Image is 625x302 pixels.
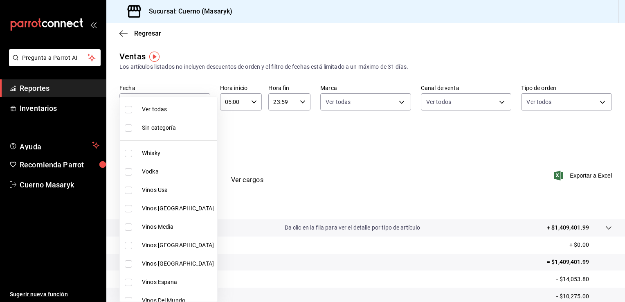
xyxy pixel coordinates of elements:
span: Vinos [GEOGRAPHIC_DATA] [142,259,214,268]
span: Vinos [GEOGRAPHIC_DATA] [142,241,214,250]
span: Ver todas [142,105,214,114]
span: Vinos Espana [142,278,214,286]
span: Vodka [142,167,214,176]
img: Tooltip marker [149,52,160,62]
span: Vinos Media [142,223,214,231]
span: Sin categoría [142,124,214,132]
span: Vinos [GEOGRAPHIC_DATA] [142,204,214,213]
span: Vinos Usa [142,186,214,194]
span: Whisky [142,149,214,158]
